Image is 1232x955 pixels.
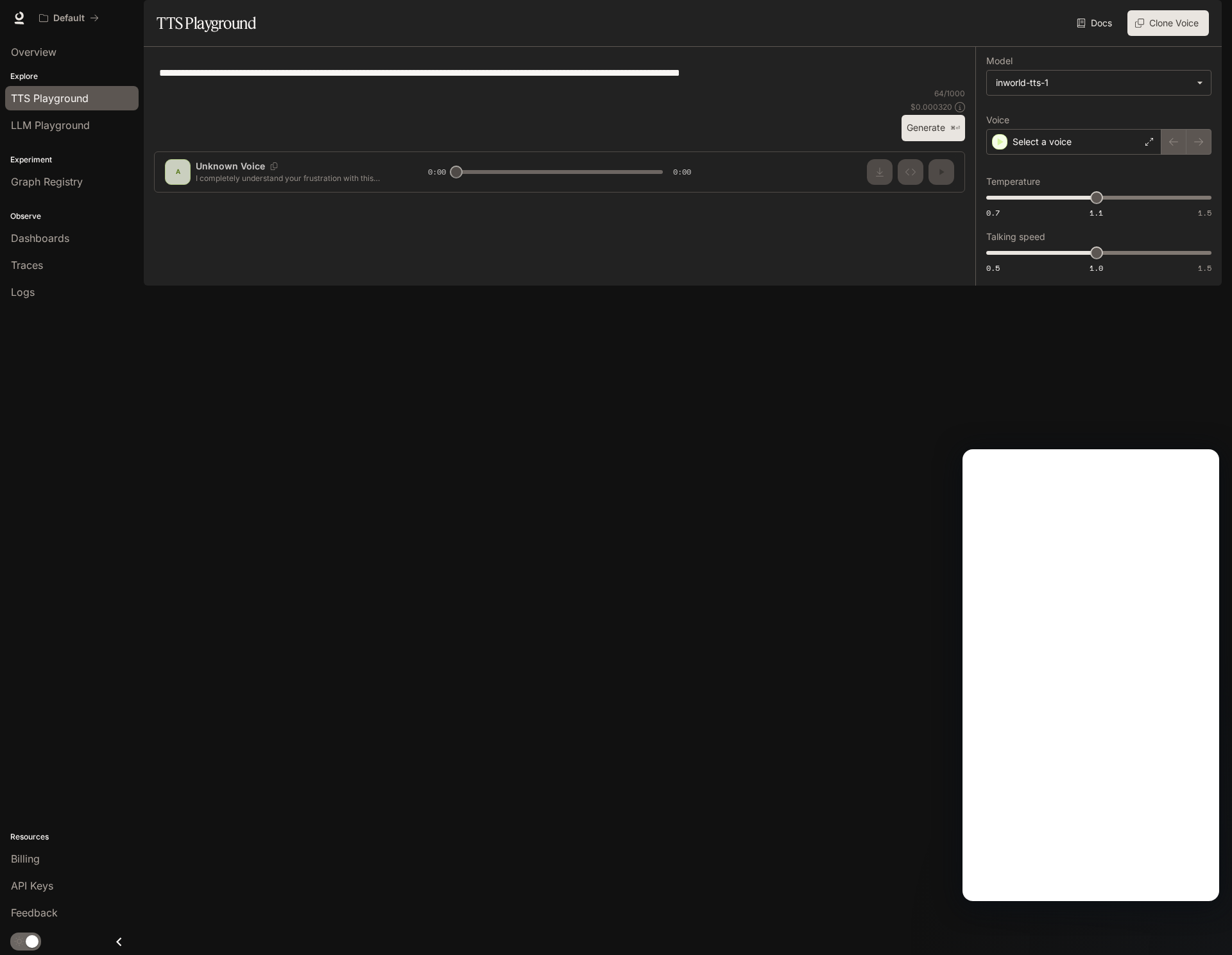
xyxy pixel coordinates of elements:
[911,101,952,112] p: $ 0.000320
[986,116,1009,125] p: Voice
[1074,10,1117,36] a: Docs
[157,10,256,36] h1: TTS Playground
[1090,207,1103,218] span: 1.1
[963,449,1219,901] iframe: Intercom live chat
[986,177,1040,186] p: Temperature
[1013,135,1072,148] p: Select a voice
[986,207,1000,218] span: 0.7
[934,88,965,99] p: 64 / 1000
[33,5,105,31] button: All workspaces
[1188,911,1219,942] iframe: Intercom live chat
[996,76,1190,89] div: inworld-tts-1
[950,125,960,132] p: ⌘⏎
[986,262,1000,273] span: 0.5
[902,115,965,141] button: Generate⌘⏎
[1090,262,1103,273] span: 1.0
[1198,207,1211,218] span: 1.5
[1198,262,1211,273] span: 1.5
[1127,10,1209,36] button: Clone Voice
[987,71,1211,95] div: inworld-tts-1
[986,232,1045,241] p: Talking speed
[53,13,85,24] p: Default
[986,56,1013,65] p: Model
